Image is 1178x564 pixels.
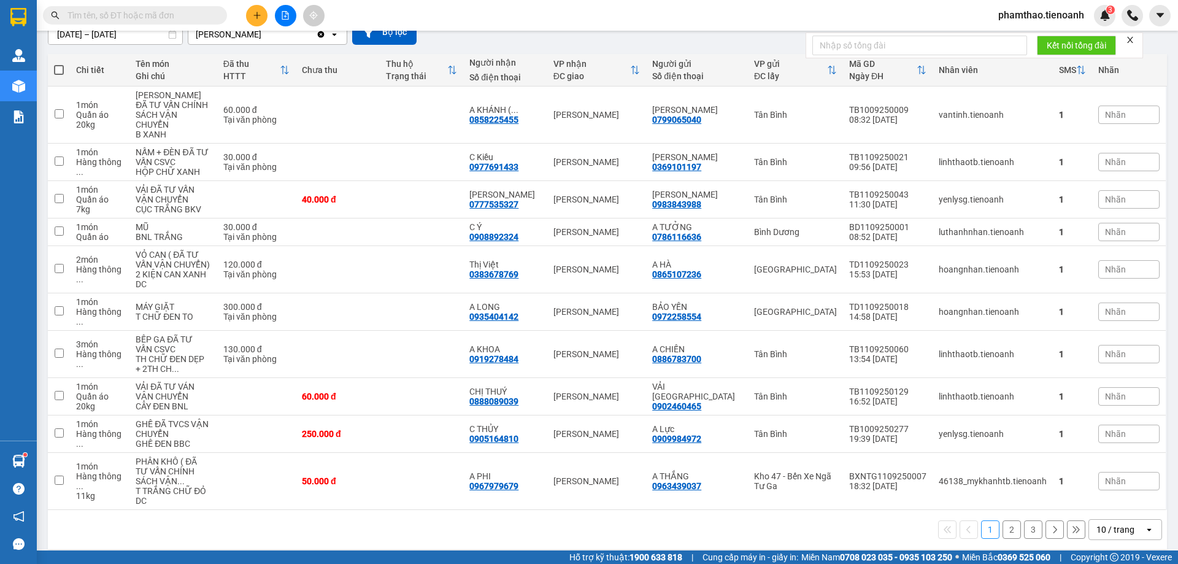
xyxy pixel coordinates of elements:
[136,354,210,374] div: TH CHỮ ĐEN DẸP + 2TH CHỮ ĐỎ
[1059,349,1086,359] div: 1
[754,307,837,317] div: [GEOGRAPHIC_DATA]
[1099,10,1111,21] img: icon-new-feature
[939,429,1047,439] div: yenlysg.tienoanh
[939,110,1047,120] div: vantinh.tienoanh
[386,59,448,69] div: Thu hộ
[469,269,518,279] div: 0383678769
[76,265,123,284] div: Hàng thông thường
[754,59,827,69] div: VP gửi
[136,185,210,204] div: VẢI ĐÃ TƯ VẤN VẬN CHUYỂN
[1098,65,1160,75] div: Nhãn
[281,11,290,20] span: file-add
[1105,392,1126,401] span: Nhãn
[223,260,290,269] div: 120.000 đ
[246,5,268,26] button: plus
[553,110,641,120] div: [PERSON_NAME]
[309,11,318,20] span: aim
[302,429,374,439] div: 250.000 đ
[76,419,123,429] div: 1 món
[652,105,742,115] div: C Xuân
[76,147,123,157] div: 1 món
[136,419,210,439] div: GHẾ ĐÃ TVCS VẬN CHUYỂN
[754,471,837,491] div: Kho 47 - Bến Xe Ngã Tư Ga
[703,550,798,564] span: Cung cấp máy in - giấy in:
[754,157,837,167] div: Tân Bình
[1105,110,1126,120] span: Nhãn
[302,65,374,75] div: Chưa thu
[302,195,374,204] div: 40.000 đ
[469,260,541,269] div: Thị Việt
[217,54,296,87] th: Toggle SortBy
[136,269,210,289] div: 2 KIỆN CAN XANH DC
[136,204,210,214] div: CỤC TRẮNG BKV
[303,5,325,26] button: aim
[469,387,541,396] div: CHỊ THUÝ
[76,439,83,449] span: ...
[469,105,541,115] div: A KHÁNH ( PHƯƠNG )
[136,312,210,322] div: T CHỮ ĐEN TO
[10,8,26,26] img: logo-vxr
[754,227,837,237] div: Bình Dương
[1024,520,1042,539] button: 3
[23,453,27,457] sup: 1
[76,392,123,401] div: Quần áo
[223,354,290,364] div: Tại văn phòng
[849,199,926,209] div: 11:30 [DATE]
[553,429,641,439] div: [PERSON_NAME]
[652,71,742,81] div: Số điện thoại
[849,260,926,269] div: TD1109250023
[652,199,701,209] div: 0983843988
[469,396,518,406] div: 0888089039
[1105,195,1126,204] span: Nhãn
[223,71,280,81] div: HTTT
[652,59,742,69] div: Người gửi
[223,162,290,172] div: Tại văn phòng
[469,344,541,354] div: A KHOA
[955,555,959,560] span: ⚪️
[840,552,952,562] strong: 0708 023 035 - 0935 103 250
[569,550,682,564] span: Hỗ trợ kỹ thuật:
[1037,36,1116,55] button: Kết nối tổng đài
[136,59,210,69] div: Tên món
[136,382,210,401] div: VẢI ĐÃ TƯ VÁN VẬN CHUYỂN
[76,274,83,284] span: ...
[223,312,290,322] div: Tại văn phòng
[1105,429,1126,439] span: Nhãn
[1105,157,1126,167] span: Nhãn
[177,476,185,486] span: ...
[13,483,25,495] span: question-circle
[12,49,25,62] img: warehouse-icon
[652,471,742,481] div: A THẮNG
[1105,349,1126,359] span: Nhãn
[12,80,25,93] img: warehouse-icon
[1059,195,1086,204] div: 1
[652,190,742,199] div: Cẩm Duyên
[652,481,701,491] div: 0963439037
[380,54,464,87] th: Toggle SortBy
[553,195,641,204] div: [PERSON_NAME]
[76,349,123,369] div: Hàng thông thường
[1053,54,1092,87] th: Toggle SortBy
[553,71,631,81] div: ĐC giao
[223,59,280,69] div: Đã thu
[652,232,701,242] div: 0786116636
[76,401,123,411] div: 20 kg
[1059,429,1086,439] div: 1
[76,232,123,242] div: Quần áo
[13,511,25,522] span: notification
[939,265,1047,274] div: hoangnhan.tienoanh
[76,317,83,326] span: ...
[469,481,518,491] div: 0967979679
[754,349,837,359] div: Tân Bình
[223,232,290,242] div: Tại văn phòng
[172,364,179,374] span: ...
[469,354,518,364] div: 0919278484
[76,222,123,232] div: 1 món
[939,65,1047,75] div: Nhân viên
[136,457,210,486] div: PHÂN KHÔ ( ĐÃ TƯ VẤN CHÍNH SÁCH VẬN CHUYỂN )
[76,471,123,491] div: Hàng thông thường
[469,72,541,82] div: Số điện thoại
[754,110,837,120] div: Tân Bình
[136,302,210,312] div: MÁY GIẶT
[136,71,210,81] div: Ghi chú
